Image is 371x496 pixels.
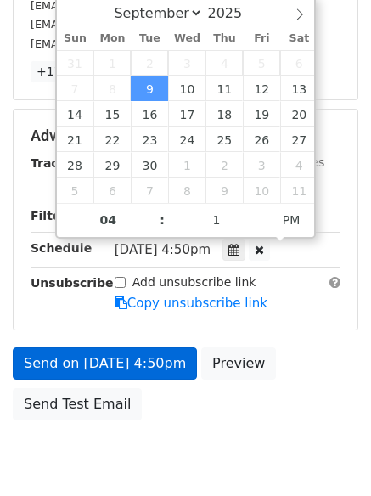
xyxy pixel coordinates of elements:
[115,296,267,311] a: Copy unsubscribe link
[243,33,280,44] span: Fri
[131,50,168,76] span: September 2, 2025
[132,273,256,291] label: Add unsubscribe link
[280,152,318,178] span: October 4, 2025
[57,127,94,152] span: September 21, 2025
[131,101,168,127] span: September 16, 2025
[93,33,131,44] span: Mon
[203,5,264,21] input: Year
[165,203,268,237] input: Minute
[268,203,315,237] span: Click to toggle
[160,203,165,237] span: :
[243,101,280,127] span: September 19, 2025
[205,50,243,76] span: September 4, 2025
[57,101,94,127] span: September 14, 2025
[31,209,74,223] strong: Filters
[243,178,280,203] span: October 10, 2025
[280,127,318,152] span: September 27, 2025
[57,203,160,237] input: Hour
[168,50,205,76] span: September 3, 2025
[243,76,280,101] span: September 12, 2025
[205,178,243,203] span: October 9, 2025
[201,347,276,380] a: Preview
[205,152,243,178] span: October 2, 2025
[57,152,94,178] span: September 28, 2025
[13,347,197,380] a: Send on [DATE] 4:50pm
[243,127,280,152] span: September 26, 2025
[280,33,318,44] span: Sat
[280,178,318,203] span: October 11, 2025
[131,152,168,178] span: September 30, 2025
[57,178,94,203] span: October 5, 2025
[31,37,220,50] small: [EMAIL_ADDRESS][DOMAIN_NAME]
[168,101,205,127] span: September 17, 2025
[31,18,220,31] small: [EMAIL_ADDRESS][DOMAIN_NAME]
[168,127,205,152] span: September 24, 2025
[93,127,131,152] span: September 22, 2025
[31,127,340,145] h5: Advanced
[93,101,131,127] span: September 15, 2025
[243,50,280,76] span: September 5, 2025
[57,33,94,44] span: Sun
[205,101,243,127] span: September 18, 2025
[93,50,131,76] span: September 1, 2025
[31,241,92,255] strong: Schedule
[168,152,205,178] span: October 1, 2025
[280,76,318,101] span: September 13, 2025
[280,50,318,76] span: September 6, 2025
[131,127,168,152] span: September 23, 2025
[131,76,168,101] span: September 9, 2025
[243,152,280,178] span: October 3, 2025
[286,414,371,496] iframe: Chat Widget
[205,76,243,101] span: September 11, 2025
[205,127,243,152] span: September 25, 2025
[13,388,142,420] a: Send Test Email
[168,178,205,203] span: October 8, 2025
[280,101,318,127] span: September 20, 2025
[93,152,131,178] span: September 29, 2025
[93,178,131,203] span: October 6, 2025
[131,178,168,203] span: October 7, 2025
[168,33,205,44] span: Wed
[57,50,94,76] span: August 31, 2025
[31,156,87,170] strong: Tracking
[115,242,211,257] span: [DATE] 4:50pm
[131,33,168,44] span: Tue
[31,61,102,82] a: +17 more
[31,276,114,290] strong: Unsubscribe
[57,76,94,101] span: September 7, 2025
[93,76,131,101] span: September 8, 2025
[168,76,205,101] span: September 10, 2025
[205,33,243,44] span: Thu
